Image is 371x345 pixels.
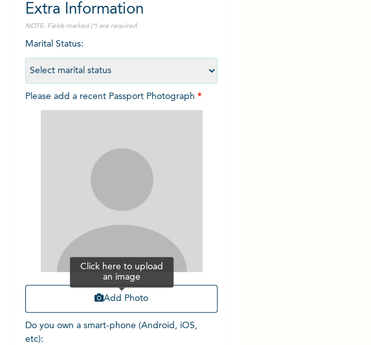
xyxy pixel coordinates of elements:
p: NOTE: Fields marked (*) are required [25,21,218,31]
span: Please add a recent Passport Photograph [25,92,218,319]
button: Add Photo [25,285,218,313]
img: Crop [41,110,203,272]
span: Marital Status : [25,39,218,75]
